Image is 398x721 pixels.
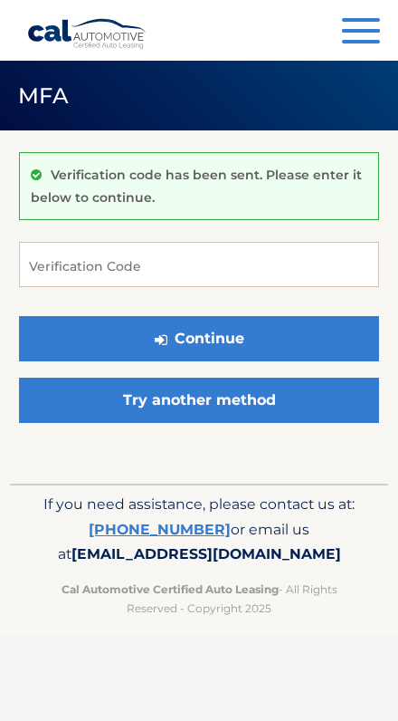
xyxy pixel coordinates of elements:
[89,521,231,538] a: [PHONE_NUMBER]
[19,242,379,287] input: Verification Code
[31,167,362,206] p: Verification code has been sent. Please enter it below to continue.
[62,582,279,596] strong: Cal Automotive Certified Auto Leasing
[71,545,341,562] span: [EMAIL_ADDRESS][DOMAIN_NAME]
[37,580,361,618] p: - All Rights Reserved - Copyright 2025
[37,492,361,569] p: If you need assistance, please contact us at: or email us at
[19,378,379,423] a: Try another method
[27,18,147,50] a: Cal Automotive
[342,18,380,48] button: Menu
[19,316,379,361] button: Continue
[18,82,69,109] span: MFA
